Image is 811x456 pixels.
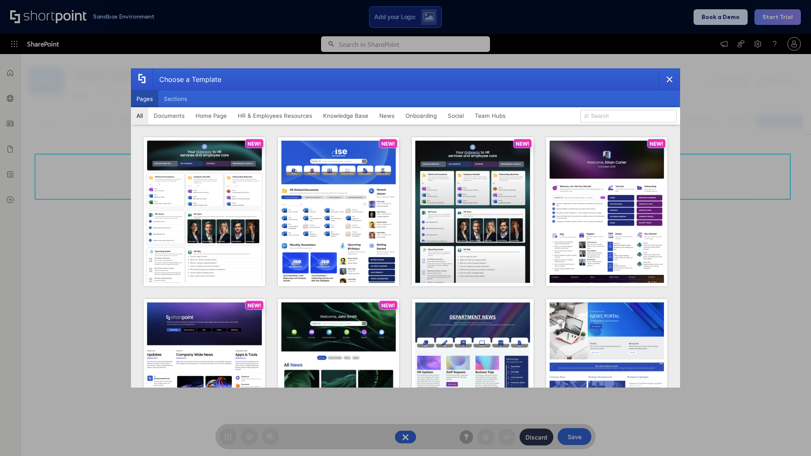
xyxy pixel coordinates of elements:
button: Social [442,107,469,124]
button: Home Page [190,107,232,124]
button: Onboarding [400,107,442,124]
div: Choose a Template [152,69,221,90]
p: NEW! [650,141,663,147]
button: Documents [148,107,190,124]
p: NEW! [248,302,261,309]
div: template selector [131,68,680,388]
button: Team Hubs [469,107,511,124]
p: NEW! [381,141,395,147]
button: Pages [131,90,158,107]
button: Knowledge Base [318,107,374,124]
button: HR & Employees Resources [232,107,318,124]
input: Search [580,110,677,122]
p: NEW! [381,302,395,309]
button: News [374,107,400,124]
p: NEW! [248,141,261,147]
iframe: Chat Widget [769,415,811,456]
p: NEW! [516,141,529,147]
button: All [131,107,148,124]
button: Sections [158,90,193,107]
